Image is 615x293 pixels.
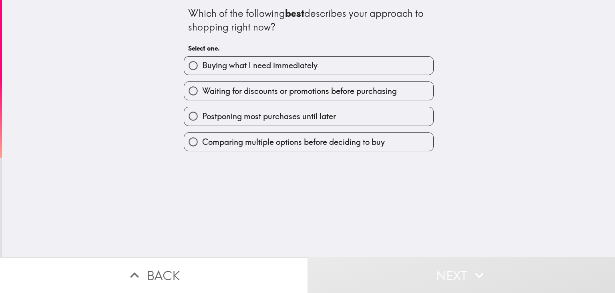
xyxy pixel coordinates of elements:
[184,133,433,151] button: Comparing multiple options before deciding to buy
[202,60,318,71] span: Buying what I need immediately
[184,57,433,75] button: Buying what I need immediately
[202,136,385,148] span: Comparing multiple options before deciding to buy
[188,7,429,34] div: Which of the following describes your approach to shopping right now?
[202,111,336,122] span: Postponing most purchases until later
[307,257,615,293] button: Next
[184,107,433,125] button: Postponing most purchases until later
[188,44,429,53] h6: Select one.
[202,85,397,97] span: Waiting for discounts or promotions before purchasing
[285,7,304,19] b: best
[184,82,433,100] button: Waiting for discounts or promotions before purchasing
